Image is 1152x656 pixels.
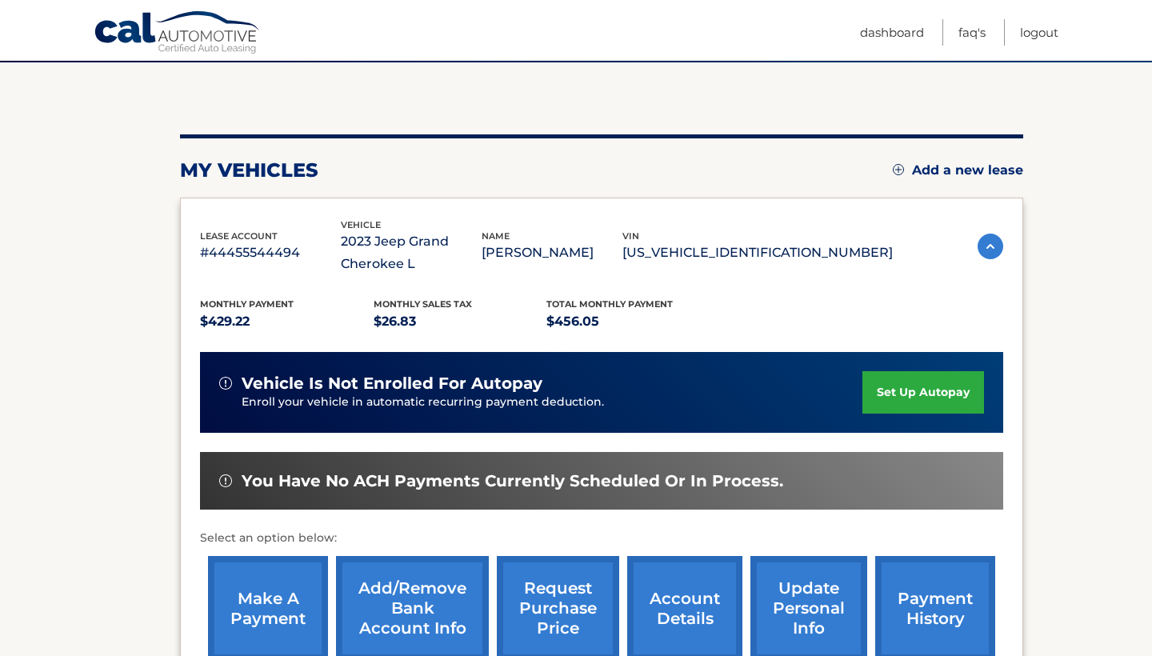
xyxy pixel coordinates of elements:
[862,371,984,414] a: set up autopay
[341,230,482,275] p: 2023 Jeep Grand Cherokee L
[374,298,472,310] span: Monthly sales Tax
[219,474,232,487] img: alert-white.svg
[860,19,924,46] a: Dashboard
[200,310,374,333] p: $429.22
[200,242,341,264] p: #44455544494
[893,164,904,175] img: add.svg
[958,19,986,46] a: FAQ's
[242,374,542,394] span: vehicle is not enrolled for autopay
[94,10,262,57] a: Cal Automotive
[482,230,510,242] span: name
[374,310,547,333] p: $26.83
[482,242,622,264] p: [PERSON_NAME]
[200,529,1003,548] p: Select an option below:
[622,230,639,242] span: vin
[200,298,294,310] span: Monthly Payment
[1020,19,1058,46] a: Logout
[978,234,1003,259] img: accordion-active.svg
[242,471,783,491] span: You have no ACH payments currently scheduled or in process.
[219,377,232,390] img: alert-white.svg
[180,158,318,182] h2: my vehicles
[546,298,673,310] span: Total Monthly Payment
[341,219,381,230] span: vehicle
[546,310,720,333] p: $456.05
[622,242,893,264] p: [US_VEHICLE_IDENTIFICATION_NUMBER]
[242,394,862,411] p: Enroll your vehicle in automatic recurring payment deduction.
[200,230,278,242] span: lease account
[893,162,1023,178] a: Add a new lease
